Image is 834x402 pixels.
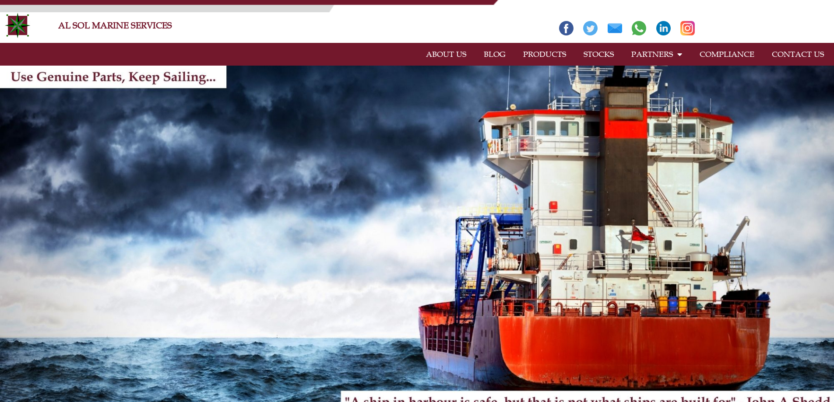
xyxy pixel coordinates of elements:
a: STOCKS [575,44,623,64]
a: ABOUT US [417,44,475,64]
a: PARTNERS [623,44,691,64]
a: PRODUCTS [514,44,575,64]
a: COMPLIANCE [691,44,763,64]
a: CONTACT US [763,44,833,64]
img: Alsolmarine-logo [4,12,31,38]
a: AL SOL MARINE SERVICES [58,20,172,31]
a: BLOG [475,44,514,64]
